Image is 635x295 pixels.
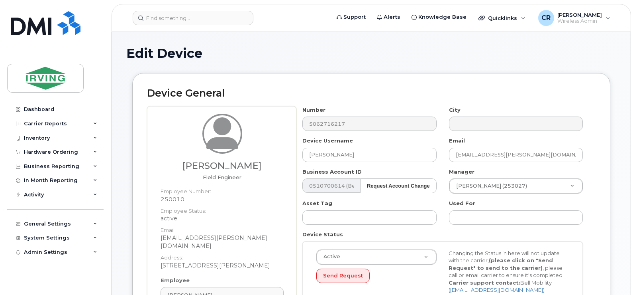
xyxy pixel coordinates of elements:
button: Send Request [316,269,370,283]
label: Number [302,106,325,114]
dt: Employee Number: [161,184,284,195]
span: [PERSON_NAME] (253027) [451,182,527,190]
a: Active [317,250,436,264]
strong: (please click on "Send Request" to send to the carrier) [449,257,553,271]
strong: Carrier support contact: [449,279,520,286]
label: Device Username [302,137,353,145]
dd: [STREET_ADDRESS][PERSON_NAME] [161,261,284,269]
dd: 250010 [161,195,284,203]
dd: [EMAIL_ADDRESS][PERSON_NAME][DOMAIN_NAME] [161,234,284,250]
label: Business Account ID [302,168,362,176]
label: Employee [161,277,190,284]
h3: [PERSON_NAME] [161,161,284,171]
label: Asset Tag [302,200,332,207]
strong: Request Account Change [367,183,430,189]
span: Job title [203,174,241,180]
dd: active [161,214,284,222]
dt: Address: [161,250,284,261]
a: [EMAIL_ADDRESS][DOMAIN_NAME] [450,287,543,293]
span: Active [319,253,340,260]
label: Manager [449,168,474,176]
dt: Email: [161,222,284,234]
label: Device Status [302,231,343,238]
label: Used For [449,200,475,207]
label: City [449,106,461,114]
h2: Device General [147,88,596,99]
a: [PERSON_NAME] (253027) [449,179,582,193]
button: Request Account Change [360,178,437,193]
label: Email [449,137,465,145]
div: Changing the Status in here will not update with the carrier, , please call or email carrier to e... [443,249,575,294]
h1: Edit Device [126,46,616,60]
dt: Employee Status: [161,203,284,215]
